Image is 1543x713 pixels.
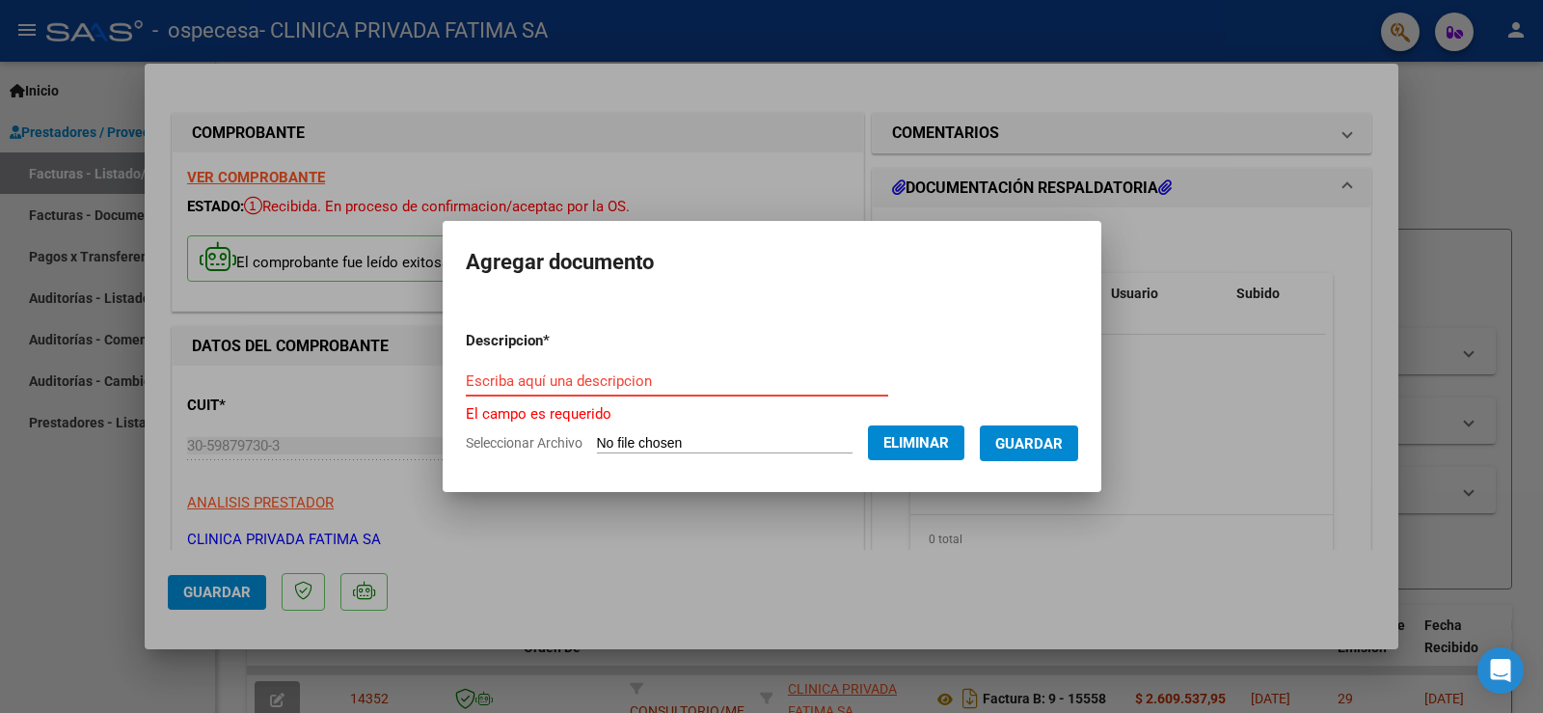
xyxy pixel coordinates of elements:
[466,330,650,352] p: Descripcion
[466,435,582,451] span: Seleccionar Archivo
[980,425,1078,461] button: Guardar
[466,403,1078,425] p: El campo es requerido
[466,244,1078,281] h2: Agregar documento
[883,434,949,452] span: Eliminar
[995,435,1063,452] span: Guardar
[1477,647,1524,694] div: Open Intercom Messenger
[868,425,964,460] button: Eliminar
